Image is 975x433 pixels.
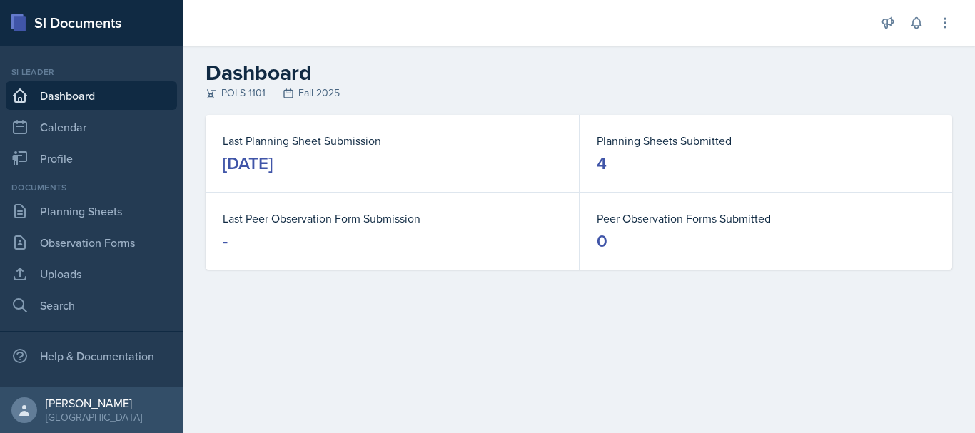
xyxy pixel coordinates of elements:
[6,342,177,370] div: Help & Documentation
[597,210,935,227] dt: Peer Observation Forms Submitted
[6,66,177,78] div: Si leader
[6,144,177,173] a: Profile
[6,181,177,194] div: Documents
[597,132,935,149] dt: Planning Sheets Submitted
[46,410,142,424] div: [GEOGRAPHIC_DATA]
[223,132,562,149] dt: Last Planning Sheet Submission
[6,228,177,257] a: Observation Forms
[206,86,952,101] div: POLS 1101 Fall 2025
[6,291,177,320] a: Search
[6,81,177,110] a: Dashboard
[46,396,142,410] div: [PERSON_NAME]
[597,230,607,253] div: 0
[597,152,607,175] div: 4
[6,113,177,141] a: Calendar
[223,210,562,227] dt: Last Peer Observation Form Submission
[6,260,177,288] a: Uploads
[6,197,177,225] a: Planning Sheets
[223,152,273,175] div: [DATE]
[206,60,952,86] h2: Dashboard
[223,230,228,253] div: -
